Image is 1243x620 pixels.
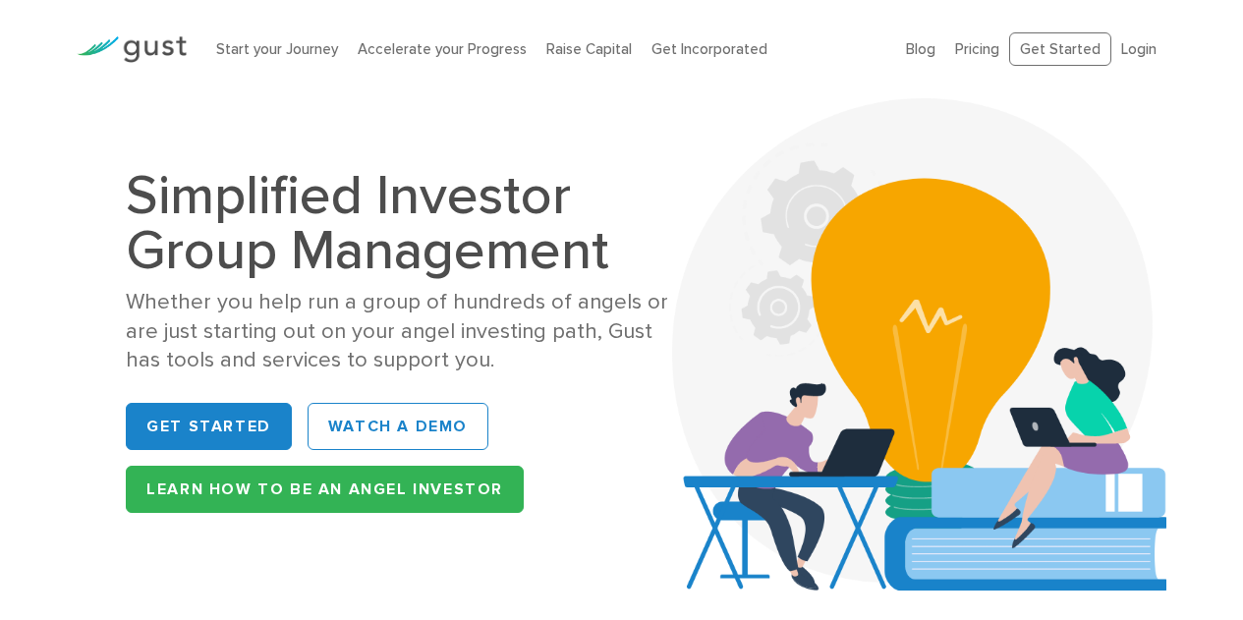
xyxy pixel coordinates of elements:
[1121,40,1157,58] a: Login
[126,403,292,450] a: Get Started
[651,40,767,58] a: Get Incorporated
[308,403,488,450] a: WATCH A DEMO
[126,168,692,278] h1: Simplified Investor Group Management
[906,40,935,58] a: Blog
[1009,32,1111,67] a: Get Started
[126,288,692,374] div: Whether you help run a group of hundreds of angels or are just starting out on your angel investi...
[358,40,527,58] a: Accelerate your Progress
[672,98,1166,591] img: Aca 2023 Hero Bg
[126,466,524,513] a: Learn How to be an Angel Investor
[955,40,999,58] a: Pricing
[546,40,632,58] a: Raise Capital
[216,40,338,58] a: Start your Journey
[77,36,187,63] img: Gust Logo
